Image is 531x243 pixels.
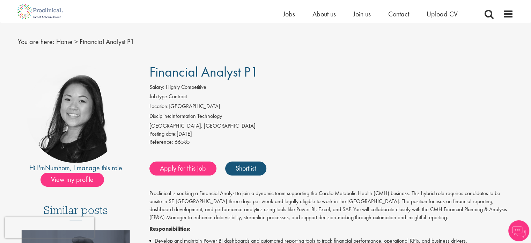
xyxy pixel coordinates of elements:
[80,37,134,46] span: Financial Analyst P1
[427,9,458,19] a: Upload CV
[508,220,529,241] img: Chatbot
[149,102,514,112] li: [GEOGRAPHIC_DATA]
[149,93,169,101] label: Job type:
[312,9,336,19] a: About us
[283,9,295,19] a: Jobs
[74,37,78,46] span: >
[149,122,514,130] div: [GEOGRAPHIC_DATA], [GEOGRAPHIC_DATA]
[149,93,514,102] li: Contract
[18,37,54,46] span: You are here:
[166,83,206,91] span: Highly Competitive
[40,173,104,187] span: View my profile
[388,9,409,19] a: Contact
[149,102,169,110] label: Location:
[149,130,514,138] div: [DATE]
[353,9,371,19] a: Join us
[149,112,514,122] li: Information Technology
[225,162,266,176] a: Shortlist
[175,138,190,145] span: 66585
[149,112,171,120] label: Discipline:
[44,204,108,221] h3: Similar posts
[18,163,134,173] div: Hi I'm , I manage this role
[149,83,164,91] label: Salary:
[149,162,216,176] a: Apply for this job
[56,37,73,46] a: breadcrumb link
[149,138,173,146] label: Reference:
[40,174,111,183] a: View my profile
[27,64,125,163] img: imeage of recruiter Numhom Sudsok
[149,63,258,81] span: Financial Analyst P1
[149,190,514,221] p: Proclinical is seeking a Financial Analyst to join a dynamic team supporting the Cardio Metabolic...
[149,225,191,233] strong: Responsibilities:
[5,217,94,238] iframe: reCAPTCHA
[149,130,177,137] span: Posting date:
[45,163,70,172] a: Numhom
